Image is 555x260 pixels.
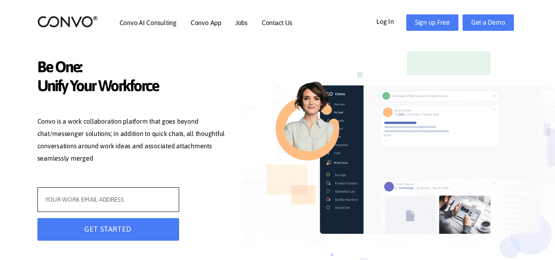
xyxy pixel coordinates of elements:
p: Convo is a work collaboration platform that goes beyond chat/messenger solutions; in addition to ... [37,115,230,166]
a: Get a Demo [463,14,514,31]
span: Unify Your Workforce [37,76,230,97]
input: YOUR WORK EMAIL ADDRESS [37,187,179,212]
img: logo_2.png [37,15,98,28]
span: Be One: [37,58,230,78]
a: Sign up Free [406,14,458,31]
a: Log In [376,14,406,28]
a: Convo AI Consulting [120,19,177,26]
a: Jobs [235,19,248,26]
a: Contact Us [262,19,292,26]
button: GET STARTED [37,218,179,241]
a: Convo App [191,19,221,26]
